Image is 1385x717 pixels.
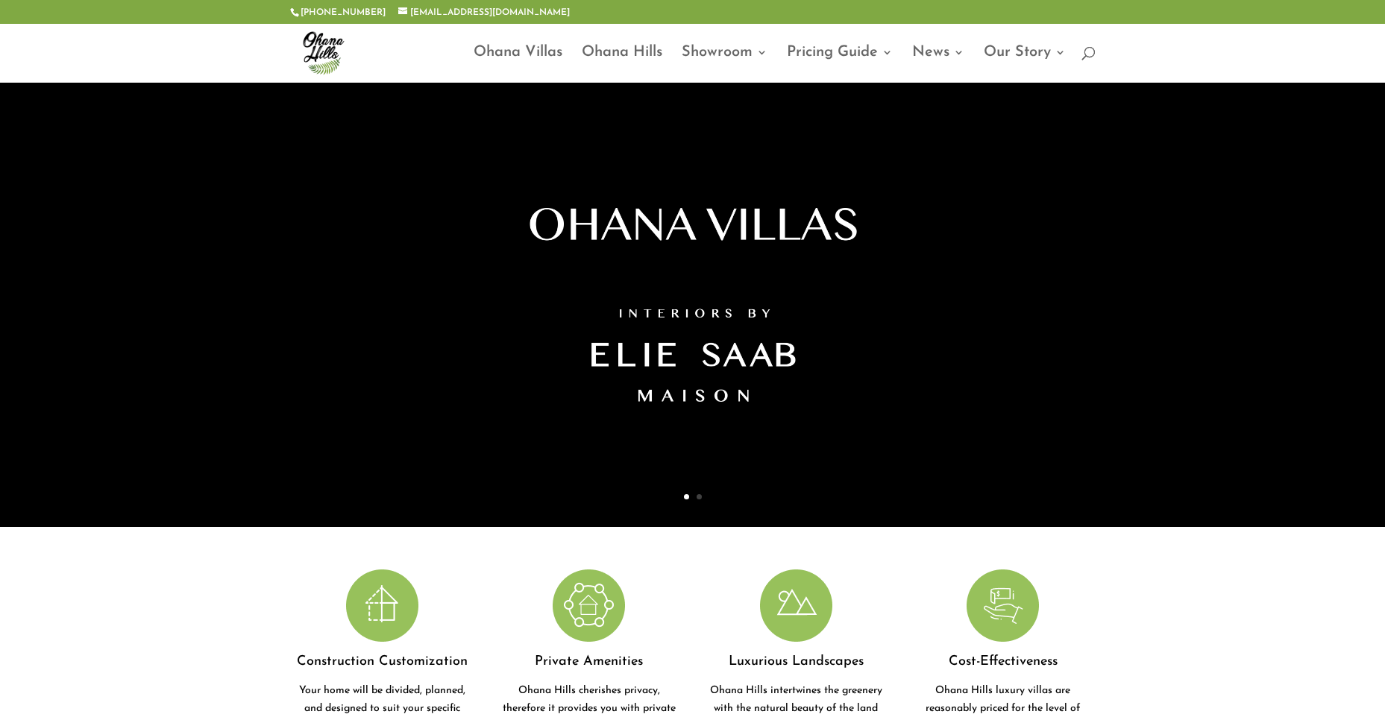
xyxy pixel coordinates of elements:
[912,47,964,82] a: News
[787,47,893,82] a: Pricing Guide
[301,8,386,17] a: [PHONE_NUMBER]
[582,47,662,82] a: Ohana Hills
[474,47,562,82] a: Ohana Villas
[984,47,1066,82] a: Our Story
[497,649,682,682] h4: Private Amenities
[682,47,767,82] a: Showroom
[911,649,1096,682] h4: Cost-Effectiveness
[697,494,702,499] a: 2
[398,8,570,17] a: [EMAIL_ADDRESS][DOMAIN_NAME]
[684,494,689,499] a: 1
[704,649,889,682] h4: Luxurious Landscapes
[290,649,475,682] h4: Construction Customization
[293,22,353,82] img: ohana-hills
